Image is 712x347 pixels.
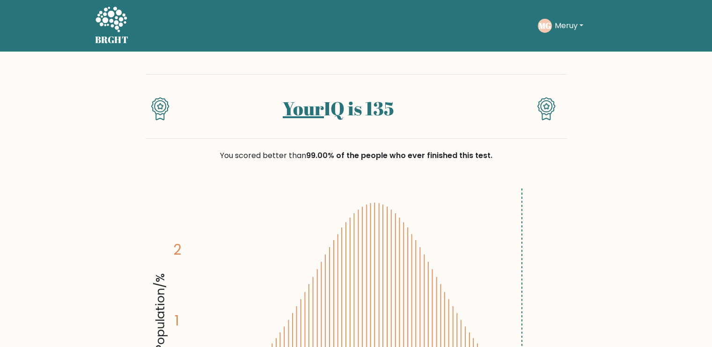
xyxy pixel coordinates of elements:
tspan: 1 [175,311,179,331]
div: You scored better than [146,150,567,161]
a: Your [283,96,324,121]
a: BRGHT [95,4,129,48]
h1: IQ is 135 [186,97,491,120]
button: Meruy [552,20,586,32]
tspan: 2 [173,240,181,259]
h5: BRGHT [95,34,129,45]
span: 99.00% of the people who ever finished this test. [306,150,492,161]
text: MG [539,20,551,31]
